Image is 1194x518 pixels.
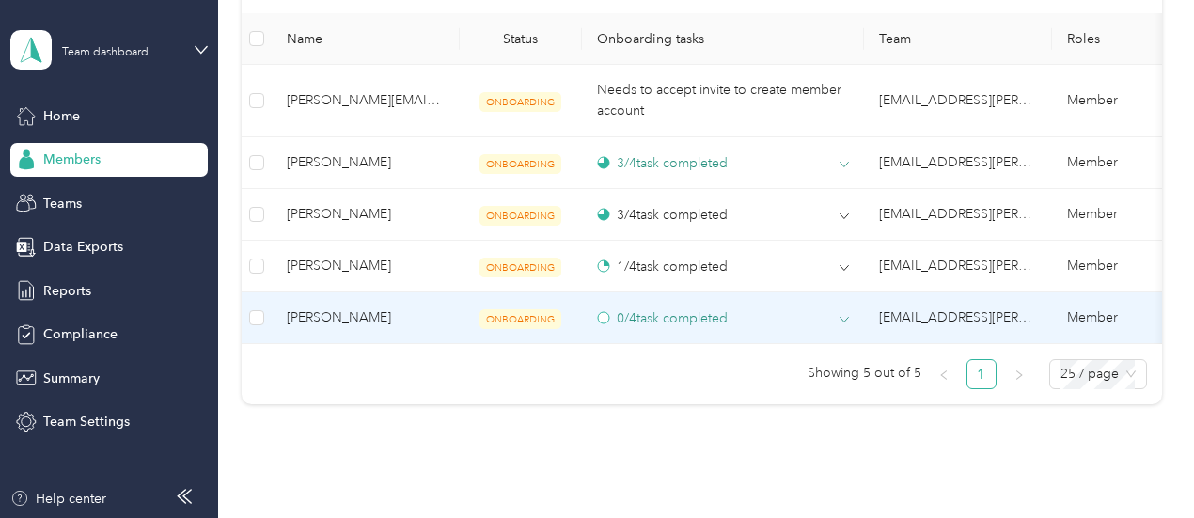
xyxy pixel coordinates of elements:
[864,65,1052,137] td: kelsey.johnson@optioncare.com
[929,359,959,389] button: left
[479,309,561,329] span: ONBOARDING
[43,194,82,213] span: Teams
[864,241,1052,292] td: kelsey.johnson@optioncare.com
[1004,359,1034,389] li: Next Page
[43,149,101,169] span: Members
[597,257,728,276] div: 1 / 4 task completed
[864,189,1052,241] td: kelsey.johnson@optioncare.com
[479,154,561,174] span: ONBOARDING
[479,206,561,226] span: ONBOARDING
[1013,369,1025,381] span: right
[287,204,445,225] span: [PERSON_NAME]
[460,137,582,189] td: ONBOARDING
[460,189,582,241] td: ONBOARDING
[43,106,80,126] span: Home
[966,359,997,389] li: 1
[597,153,728,173] div: 3 / 4 task completed
[582,13,864,65] th: Onboarding tasks
[1060,360,1136,388] span: 25 / page
[272,137,460,189] td: Karen Durante
[287,90,445,111] span: [PERSON_NAME][EMAIL_ADDRESS][DOMAIN_NAME]
[597,82,841,118] span: Needs to accept invite to create member account
[864,292,1052,344] td: kelsey.johnson@optioncare.com
[460,241,582,292] td: ONBOARDING
[287,256,445,276] span: [PERSON_NAME]
[272,13,460,65] th: Name
[938,369,950,381] span: left
[929,359,959,389] li: Previous Page
[287,307,445,328] span: [PERSON_NAME]
[1004,359,1034,389] button: right
[272,65,460,137] td: emil.moldrik@optioncare.com
[864,13,1052,65] th: Team
[967,360,996,388] a: 1
[864,137,1052,189] td: kelsey.johnson@optioncare.com
[43,412,130,432] span: Team Settings
[479,258,561,277] span: ONBOARDING
[272,292,460,344] td: Emil Moldrik
[43,369,100,388] span: Summary
[597,205,728,225] div: 3 / 4 task completed
[62,47,149,58] div: Team dashboard
[1049,359,1147,389] div: Page Size
[597,308,728,328] div: 0 / 4 task completed
[479,92,561,112] span: ONBOARDING
[460,65,582,137] td: ONBOARDING
[43,281,91,301] span: Reports
[287,152,445,173] span: [PERSON_NAME]
[43,324,118,344] span: Compliance
[43,237,123,257] span: Data Exports
[287,31,445,47] span: Name
[272,241,460,292] td: Katharine Jones
[1089,413,1194,518] iframe: Everlance-gr Chat Button Frame
[272,189,460,241] td: Caitlin Swain
[10,489,106,509] button: Help center
[460,292,582,344] td: ONBOARDING
[460,13,582,65] th: Status
[808,359,921,387] span: Showing 5 out of 5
